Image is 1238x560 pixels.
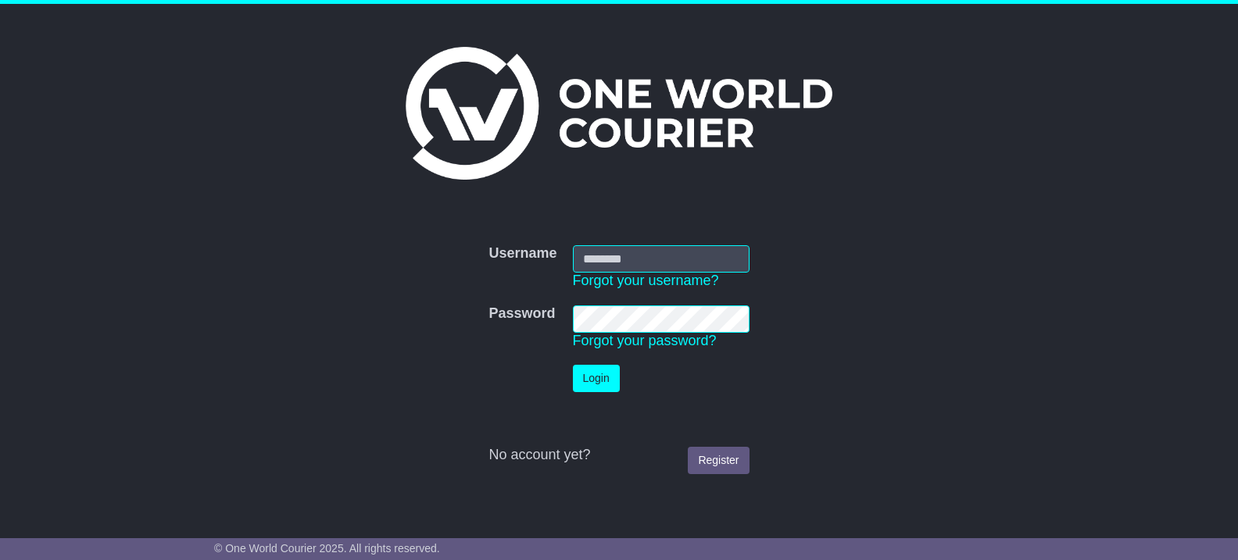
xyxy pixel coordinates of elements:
[488,447,749,464] div: No account yet?
[406,47,832,180] img: One World
[573,273,719,288] a: Forgot your username?
[488,245,556,262] label: Username
[573,365,620,392] button: Login
[688,447,749,474] a: Register
[573,333,717,348] a: Forgot your password?
[214,542,440,555] span: © One World Courier 2025. All rights reserved.
[488,305,555,323] label: Password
